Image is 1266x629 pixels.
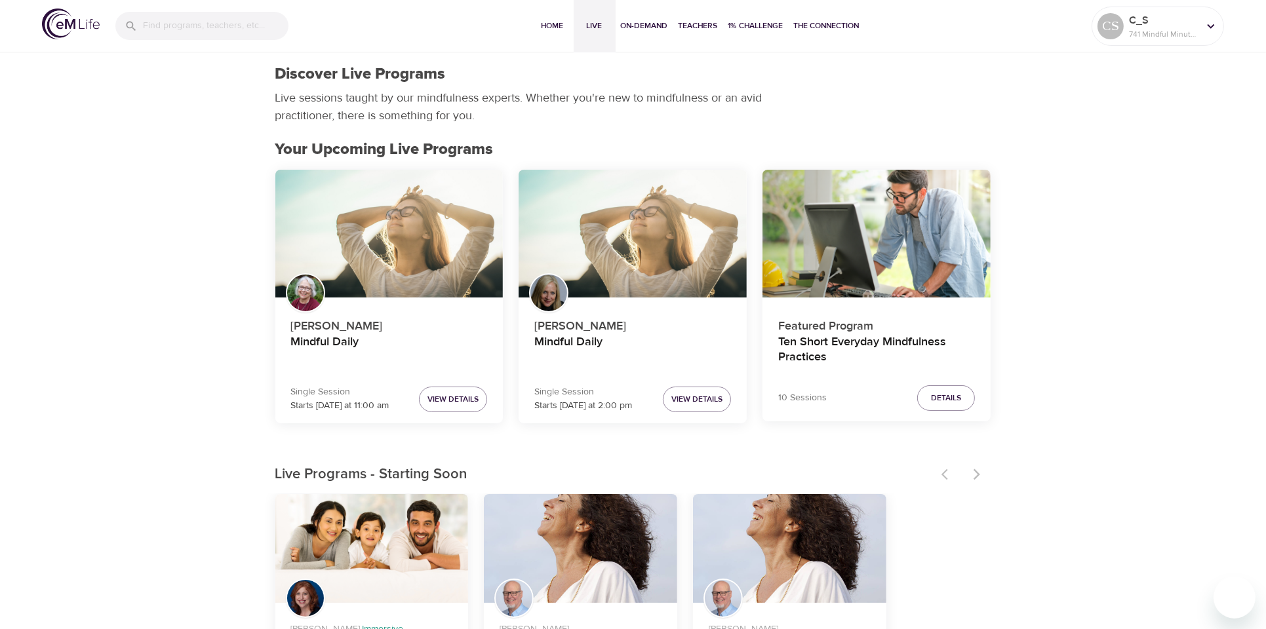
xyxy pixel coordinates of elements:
[693,494,886,603] button: Thoughts are Not Facts
[1129,28,1198,40] p: 741 Mindful Minutes
[484,494,677,603] button: Thoughts are Not Facts
[931,391,961,405] span: Details
[534,312,731,335] p: [PERSON_NAME]
[1098,13,1124,39] div: CS
[275,494,469,603] button: Mindfulness-Based Cognitive Training (MBCT)
[663,387,731,412] button: View Details
[291,385,389,399] p: Single Session
[291,399,389,413] p: Starts [DATE] at 11:00 am
[419,387,487,412] button: View Details
[728,19,783,33] span: 1% Challenge
[1214,577,1256,619] iframe: Button to launch messaging window
[519,170,747,298] button: Mindful Daily
[671,392,722,406] span: View Details
[275,464,934,486] p: Live Programs - Starting Soon
[621,19,668,33] span: On-Demand
[679,19,718,33] span: Teachers
[778,391,827,405] p: 10 Sessions
[291,335,488,366] h4: Mindful Daily
[275,65,446,84] h1: Discover Live Programs
[794,19,860,33] span: The Connection
[1129,12,1198,28] p: C_S
[275,140,991,159] h2: Your Upcoming Live Programs
[534,335,731,366] h4: Mindful Daily
[778,312,975,335] p: Featured Program
[275,170,504,298] button: Mindful Daily
[537,19,568,33] span: Home
[291,312,488,335] p: [PERSON_NAME]
[917,385,975,411] button: Details
[778,335,975,366] h4: Ten Short Everyday Mindfulness Practices
[143,12,288,40] input: Find programs, teachers, etc...
[534,399,632,413] p: Starts [DATE] at 2:00 pm
[42,9,100,39] img: logo
[275,89,767,124] p: Live sessions taught by our mindfulness experts. Whether you're new to mindfulness or an avid pra...
[534,385,632,399] p: Single Session
[579,19,610,33] span: Live
[762,170,991,298] button: Ten Short Everyday Mindfulness Practices
[427,392,479,406] span: View Details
